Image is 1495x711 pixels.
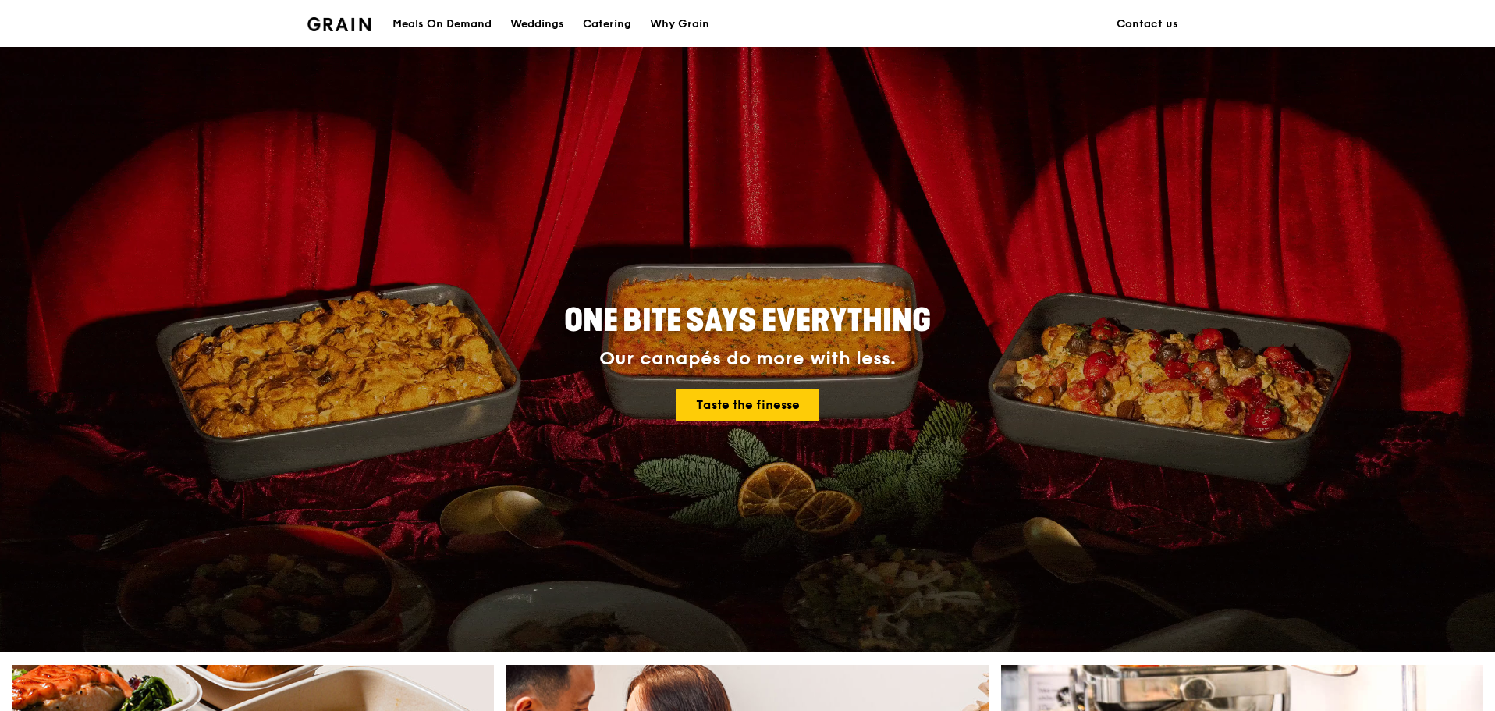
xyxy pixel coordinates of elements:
div: Weddings [510,1,564,48]
a: Contact us [1107,1,1188,48]
a: Catering [573,1,641,48]
div: Meals On Demand [392,1,492,48]
div: Catering [583,1,631,48]
a: Taste the finesse [676,389,819,421]
span: ONE BITE SAYS EVERYTHING [564,302,931,340]
a: Weddings [501,1,573,48]
div: Why Grain [650,1,709,48]
img: Grain [307,17,371,31]
a: Why Grain [641,1,719,48]
div: Our canapés do more with less. [467,348,1028,370]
